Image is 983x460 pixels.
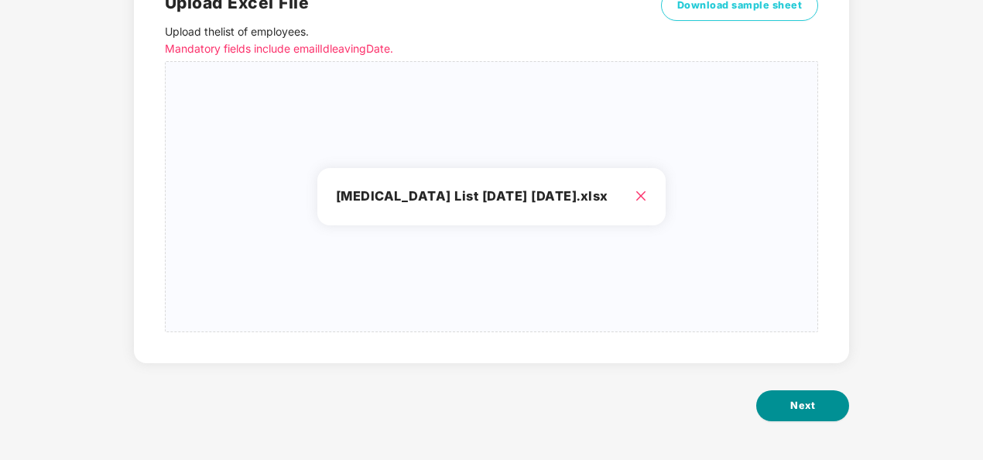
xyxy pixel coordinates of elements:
[635,190,647,202] span: close
[790,398,815,414] span: Next
[166,62,817,331] span: [MEDICAL_DATA] List [DATE] [DATE].xlsx close
[165,40,655,57] p: Mandatory fields include emailId leavingDate.
[165,23,655,57] p: Upload the list of employees .
[336,187,648,207] h3: [MEDICAL_DATA] List [DATE] [DATE].xlsx
[756,390,849,421] button: Next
